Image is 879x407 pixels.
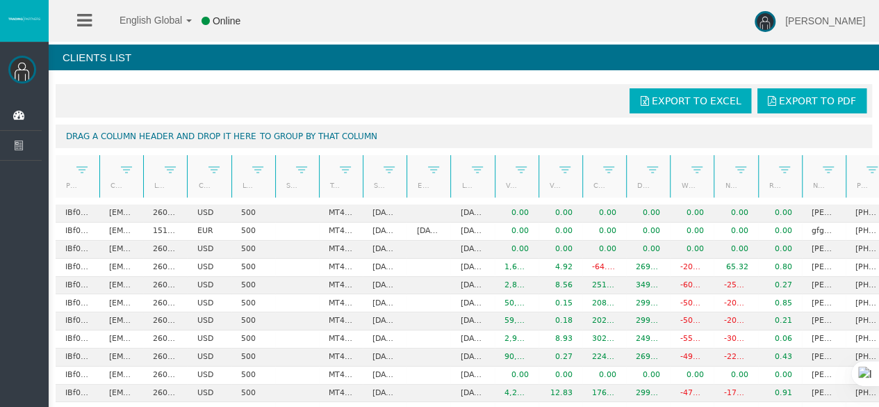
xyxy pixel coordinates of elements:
td: 26093261 [143,259,187,277]
td: IBf0o8c [56,241,99,259]
td: IBf0o8c [56,367,99,385]
td: 0.85 [758,294,802,312]
a: Volume [497,176,520,195]
a: End Date [409,176,432,195]
td: USD [187,367,231,385]
a: Leverage [233,176,256,195]
td: 500 [231,312,275,330]
td: 0.00 [495,241,539,259]
td: 90,129.59 [495,349,539,367]
td: 500 [231,330,275,349]
td: 0.00 [758,241,802,259]
td: IBf0o8c [56,259,99,277]
td: [PERSON_NAME] [802,294,846,312]
a: Withdrawals [673,176,696,195]
td: 65.32 [714,259,757,277]
td: 349.41 [626,277,670,295]
td: [PERSON_NAME] [802,259,846,277]
span: Online [213,15,240,26]
td: 269.32 [626,259,670,277]
a: Currency [190,176,213,195]
td: 2,950,758.03 [495,330,539,349]
td: 0.00 [539,223,582,241]
td: 0.00 [626,205,670,223]
td: [DATE] [450,312,494,330]
td: 4.92 [539,259,582,277]
td: 26096698 [143,312,187,330]
td: [DATE] [363,349,406,367]
td: 0.00 [582,205,626,223]
td: 15167138 [143,223,187,241]
a: Real equity [760,176,783,195]
td: IBf0o8c [56,349,99,367]
td: [DATE] [363,241,406,259]
td: 269.32 [626,349,670,367]
td: 26086464 [143,277,187,295]
td: -601.00 [670,277,714,295]
td: 500 [231,205,275,223]
a: Closed PNL [584,176,607,195]
td: 0.00 [714,241,757,259]
td: [DATE] [363,367,406,385]
td: IBf0o8c [56,385,99,403]
td: 26086325 [143,294,187,312]
td: USD [187,385,231,403]
td: 0.06 [758,330,802,349]
td: [EMAIL_ADDRESS][DOMAIN_NAME] [99,241,143,259]
a: Export to PDF [757,88,866,113]
td: 500 [231,241,275,259]
td: 299.35 [626,385,670,403]
td: [EMAIL_ADDRESS][DOMAIN_NAME] [99,312,143,330]
td: 8.56 [539,277,582,295]
a: Last trade date [453,176,476,195]
td: -64.52 [582,259,626,277]
td: -207.65 [714,294,757,312]
td: -552.00 [670,330,714,349]
td: -251.59 [714,277,757,295]
td: MT4 LiveFixedSpreadAccount [319,294,363,312]
td: 26096366 [143,241,187,259]
td: 0.00 [670,223,714,241]
td: [DATE] [450,241,494,259]
td: 251.86 [582,277,626,295]
td: 0.00 [670,241,714,259]
a: Short Code [277,176,300,195]
td: -175.65 [714,385,757,403]
td: [EMAIL_ADDRESS][DOMAIN_NAME] [99,349,143,367]
td: [DATE] [450,367,494,385]
td: IBf0o8c [56,330,99,349]
td: 26093302 [143,205,187,223]
td: IBf0o8c [56,277,99,295]
td: 26096977 [143,367,187,385]
td: USD [187,330,231,349]
a: Phone [848,176,871,195]
td: 59,288.94 [495,312,539,330]
td: 0.00 [714,205,757,223]
td: 50,129.85 [495,294,539,312]
td: MT4 LiveFixedSpreadAccount [319,349,363,367]
td: 26093295 [143,349,187,367]
td: USD [187,277,231,295]
td: [DATE] [363,259,406,277]
td: 0.21 [758,312,802,330]
td: [PERSON_NAME] [802,330,846,349]
td: MT4 LiveFixedSpreadAccount [319,241,363,259]
td: MT4 LiveFixedSpreadAccount [319,330,363,349]
td: [DATE] [363,312,406,330]
td: USD [187,349,231,367]
td: MT4 LiveFixedSpreadAccount [319,367,363,385]
a: Partner code [58,176,81,195]
td: [DATE] [450,277,494,295]
a: Export to Excel [630,88,751,113]
h4: Clients List [49,45,879,70]
a: Net deposits [716,176,739,195]
img: logo.svg [7,16,42,22]
td: 26096376 [143,330,187,349]
td: 0.00 [495,223,539,241]
td: USD [187,259,231,277]
td: 299.35 [626,312,670,330]
td: 0.80 [758,259,802,277]
td: 0.27 [758,277,802,295]
td: [PERSON_NAME] [802,349,846,367]
td: 0.43 [758,349,802,367]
